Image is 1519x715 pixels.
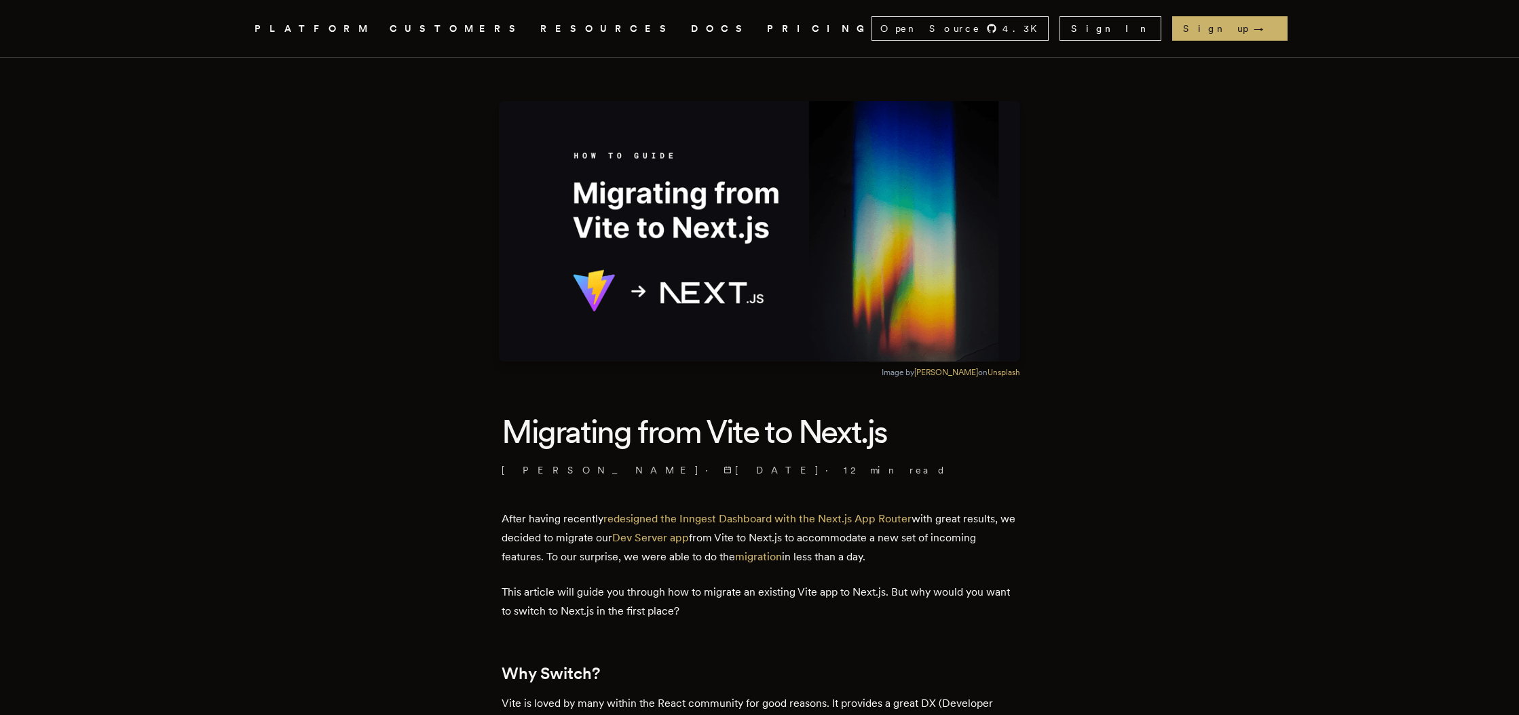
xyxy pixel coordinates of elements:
[390,20,524,37] a: CUSTOMERS
[612,531,689,544] a: Dev Server app
[914,368,978,377] a: [PERSON_NAME]
[502,410,1017,452] h1: Migrating from Vite to Next.js
[1059,16,1161,41] a: Sign In
[603,512,912,525] a: redesigned the Inngest Dashboard with the Next.js App Router
[255,20,373,37] button: PLATFORM
[502,509,1017,566] p: After having recently with great results, we decided to migrate our from Vite to Next.js to accom...
[767,20,871,37] a: PRICING
[540,20,675,37] button: RESOURCES
[1172,16,1288,41] a: Sign up
[1002,22,1045,35] span: 4.3 K
[499,101,1020,362] img: Featured image for Migrating from Vite to Next.js blog post
[502,463,1017,477] p: · ·
[691,20,751,37] a: DOCS
[1254,22,1277,35] span: →
[880,22,981,35] span: Open Source
[724,463,820,477] span: [DATE]
[502,664,1017,683] h2: Why Switch?
[844,463,946,477] span: 12 min read
[502,583,1017,621] p: This article will guide you through how to migrate an existing Vite app to Next.js. But why would...
[735,550,782,563] a: migration
[502,463,700,477] a: [PERSON_NAME]
[882,367,1020,378] figcaption: Image by on
[988,368,1020,377] a: Unsplash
